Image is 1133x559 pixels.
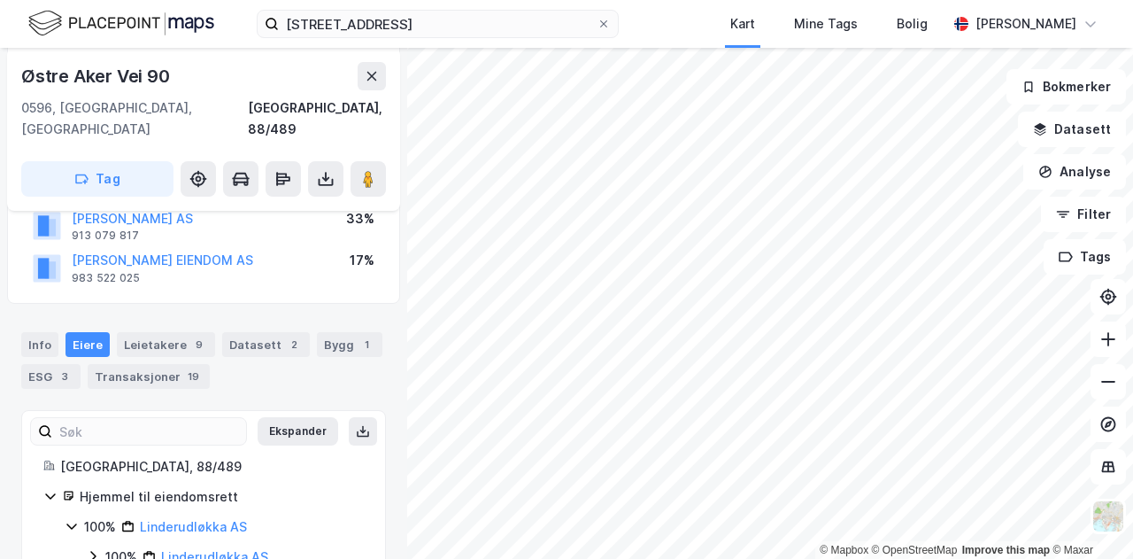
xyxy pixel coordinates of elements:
div: [GEOGRAPHIC_DATA], 88/489 [60,456,364,477]
div: [PERSON_NAME] [975,13,1076,35]
div: 913 079 817 [72,229,139,243]
button: Datasett [1018,112,1126,147]
a: Mapbox [820,544,868,556]
div: Leietakere [117,332,215,357]
div: 0596, [GEOGRAPHIC_DATA], [GEOGRAPHIC_DATA] [21,97,248,140]
div: Bygg [317,332,382,357]
a: OpenStreetMap [872,544,958,556]
div: 19 [184,368,203,385]
div: 983 522 025 [72,271,140,285]
button: Tag [21,161,173,197]
div: 9 [190,336,208,353]
div: 1 [358,336,375,353]
input: Søk på adresse, matrikkel, gårdeiere, leietakere eller personer [279,11,597,37]
div: 17% [350,250,374,271]
div: 2 [285,336,303,353]
div: Mine Tags [794,13,858,35]
div: Kontrollprogram for chat [1044,474,1133,559]
button: Tags [1044,239,1126,275]
div: ESG [21,364,81,389]
div: Kart [730,13,755,35]
button: Analyse [1023,154,1126,190]
div: Bolig [897,13,928,35]
div: 100% [84,516,116,538]
div: Transaksjoner [88,364,210,389]
a: Linderudløkka AS [140,519,247,534]
div: Eiere [66,332,110,357]
img: logo.f888ab2527a4732fd821a326f86c7f29.svg [28,8,214,39]
div: Datasett [222,332,310,357]
input: Søk [52,418,246,445]
button: Ekspander [258,417,338,446]
div: Info [21,332,58,357]
div: 33% [346,208,374,229]
div: Østre Aker Vei 90 [21,62,173,90]
div: 3 [56,368,73,385]
button: Filter [1041,197,1126,232]
iframe: Chat Widget [1044,474,1133,559]
div: Hjemmel til eiendomsrett [80,486,364,508]
div: [GEOGRAPHIC_DATA], 88/489 [248,97,386,140]
a: Improve this map [962,544,1050,556]
button: Bokmerker [1006,69,1126,105]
